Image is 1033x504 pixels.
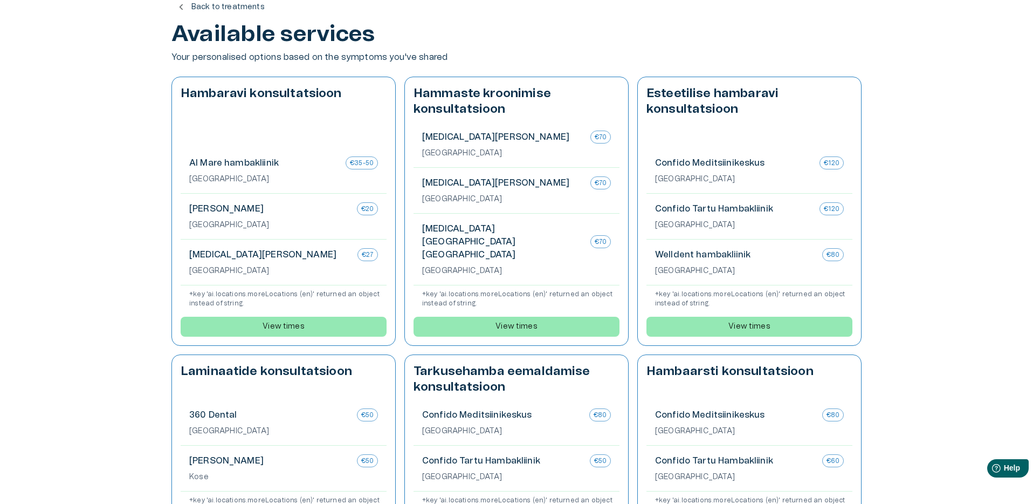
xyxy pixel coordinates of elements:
p: [GEOGRAPHIC_DATA] [189,426,378,437]
h5: Hambaarsti konsultatsioon [646,364,814,379]
span: chevron_left [175,1,187,13]
span: €70 [591,237,610,247]
span: €80 [590,410,610,420]
p: [GEOGRAPHIC_DATA] [422,194,611,205]
p: [GEOGRAPHIC_DATA] [655,472,844,482]
button: View times [646,317,852,337]
span: €50 [590,456,610,466]
span: €70 [591,178,610,188]
p: [GEOGRAPHIC_DATA] [422,426,611,437]
p: View times [263,321,305,332]
p: Your personalised options based on the symptoms you've shared [171,51,862,64]
span: €35-50 [346,158,377,168]
p: Back to treatments [191,2,265,13]
h5: Laminaatide konsultatsioon [181,364,352,379]
p: Welldent hambakliinik [655,248,816,261]
p: + key 'ai.locations.moreLocations (en)' returned an object instead of string. [655,290,852,308]
span: €120 [820,204,843,214]
p: [GEOGRAPHIC_DATA] [422,148,611,159]
p: [GEOGRAPHIC_DATA] [655,174,844,185]
p: Confido Tartu Hambakliinik [422,454,583,467]
h5: Esteetilise hambaravi konsultatsioon [646,86,852,118]
span: €20 [357,204,377,214]
p: [PERSON_NAME] [189,202,350,215]
p: [PERSON_NAME] [189,454,350,467]
p: [GEOGRAPHIC_DATA] [655,426,844,437]
p: [MEDICAL_DATA][PERSON_NAME] [189,248,351,261]
h5: Tarkusehamba eemaldamise konsultatsioon [414,364,619,396]
p: Confido Meditsiinikeskus [655,408,816,421]
p: Confido Tartu Hambakliinik [655,454,816,467]
p: View times [495,321,538,332]
p: Kose [189,472,378,482]
p: Confido Meditsiinikeskus [422,408,583,421]
p: View times [728,321,770,332]
button: View times [181,317,387,337]
span: €120 [820,158,843,168]
span: €70 [591,132,610,142]
span: €27 [358,250,377,260]
p: [GEOGRAPHIC_DATA] [189,220,378,230]
p: Al Mare hambakliinik [189,156,339,169]
p: [GEOGRAPHIC_DATA] [655,265,844,276]
p: [GEOGRAPHIC_DATA] [422,265,611,276]
p: [MEDICAL_DATA][PERSON_NAME] [422,131,584,144]
p: Confido Tartu Hambakliinik [655,202,813,215]
span: €60 [823,456,843,466]
h5: Hammaste kroonimise konsultatsioon [414,86,619,118]
p: [GEOGRAPHIC_DATA] [189,174,378,185]
p: [MEDICAL_DATA] [GEOGRAPHIC_DATA] [GEOGRAPHIC_DATA] [422,222,584,261]
p: + key 'ai.locations.moreLocations (en)' returned an object instead of string. [422,290,619,308]
h1: Available services [171,22,862,46]
p: [MEDICAL_DATA][PERSON_NAME] [422,176,584,189]
p: [GEOGRAPHIC_DATA] [189,265,378,276]
button: View times [414,317,619,337]
p: 360 Dental [189,408,350,421]
p: [GEOGRAPHIC_DATA] [655,220,844,230]
span: €80 [823,410,843,420]
h5: Hambaravi konsultatsioon [181,86,342,101]
p: + key 'ai.locations.moreLocations (en)' returned an object instead of string. [189,290,387,308]
span: €50 [357,456,377,466]
p: [GEOGRAPHIC_DATA] [422,472,611,482]
iframe: Help widget launcher [949,455,1033,485]
span: €80 [823,250,843,260]
p: Confido Meditsiinikeskus [655,156,813,169]
span: €50 [357,410,377,420]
